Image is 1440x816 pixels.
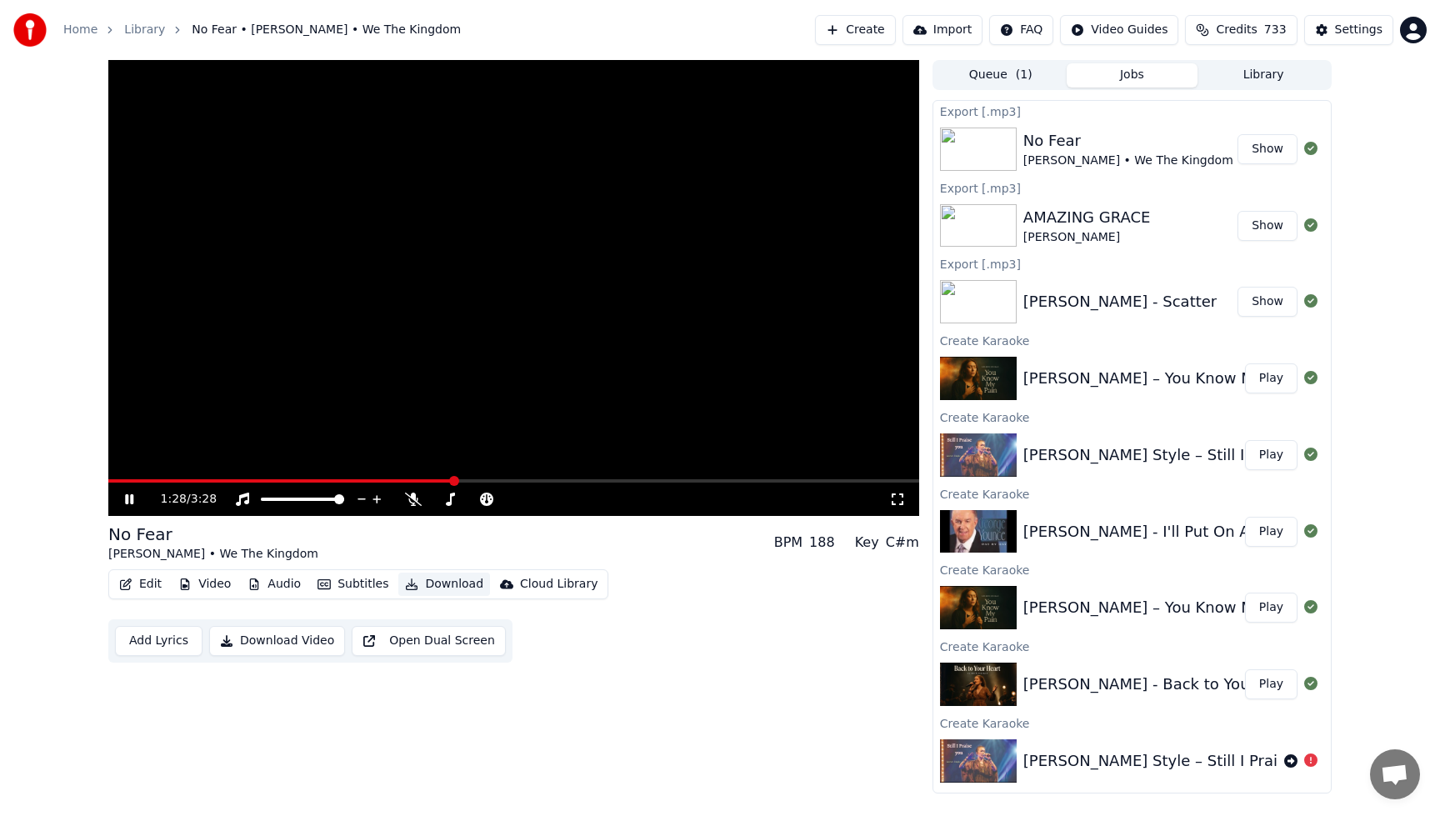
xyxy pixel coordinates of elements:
div: C#m [886,533,919,553]
button: Settings [1304,15,1393,45]
div: 188 [809,533,835,553]
div: [PERSON_NAME] [1023,229,1151,246]
div: Settings [1335,22,1382,38]
div: Export [.mp3] [933,101,1331,121]
div: No Fear [1023,129,1233,153]
div: Cloud Library [520,576,597,593]
div: Create Karaoke [933,789,1331,809]
button: Play [1245,363,1297,393]
button: Show [1237,287,1297,317]
button: Play [1245,517,1297,547]
button: Download [398,573,490,596]
button: Jobs [1067,63,1198,88]
a: Open chat [1370,749,1420,799]
button: Play [1245,669,1297,699]
nav: breadcrumb [63,22,461,38]
button: Open Dual Screen [352,626,506,656]
img: youka [13,13,47,47]
button: Play [1245,593,1297,623]
button: FAQ [989,15,1053,45]
div: Create Karaoke [933,713,1331,733]
button: Video Guides [1060,15,1178,45]
div: Export [.mp3] [933,253,1331,273]
a: Home [63,22,97,38]
button: Edit [112,573,168,596]
button: Import [902,15,982,45]
button: Queue [935,63,1067,88]
div: AMAZING GRACE [1023,206,1151,229]
button: Add Lyrics [115,626,202,656]
span: 1:28 [161,491,187,508]
div: Key [855,533,879,553]
button: Play [1245,440,1297,470]
div: [PERSON_NAME] Style – Still I Praise You [1023,749,1325,773]
div: Create Karaoke [933,559,1331,579]
button: Create [815,15,896,45]
div: Create Karaoke [933,483,1331,503]
div: [PERSON_NAME] Style – Still I Praise You [1023,443,1325,467]
button: Audio [241,573,307,596]
button: Credits733 [1185,15,1297,45]
button: Show [1237,134,1297,164]
div: [PERSON_NAME] • We The Kingdom [108,546,318,563]
div: [PERSON_NAME] - Scatter [1023,290,1217,313]
span: ( 1 ) [1016,67,1032,83]
button: Video [172,573,237,596]
div: Create Karaoke [933,407,1331,427]
span: Credits [1216,22,1257,38]
div: / [161,491,201,508]
span: 3:28 [191,491,217,508]
a: Library [124,22,165,38]
span: 733 [1264,22,1287,38]
div: BPM [774,533,802,553]
button: Subtitles [311,573,395,596]
div: [PERSON_NAME] • We The Kingdom [1023,153,1233,169]
button: Show [1237,211,1297,241]
div: No Fear [108,523,318,546]
div: Create Karaoke [933,636,1331,656]
div: [PERSON_NAME] - I'll Put On A Crown [1023,520,1302,543]
span: No Fear • [PERSON_NAME] • We The Kingdom [192,22,461,38]
div: Export [.mp3] [933,178,1331,198]
button: Download Video [209,626,345,656]
button: Library [1197,63,1329,88]
div: Create Karaoke [933,330,1331,350]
